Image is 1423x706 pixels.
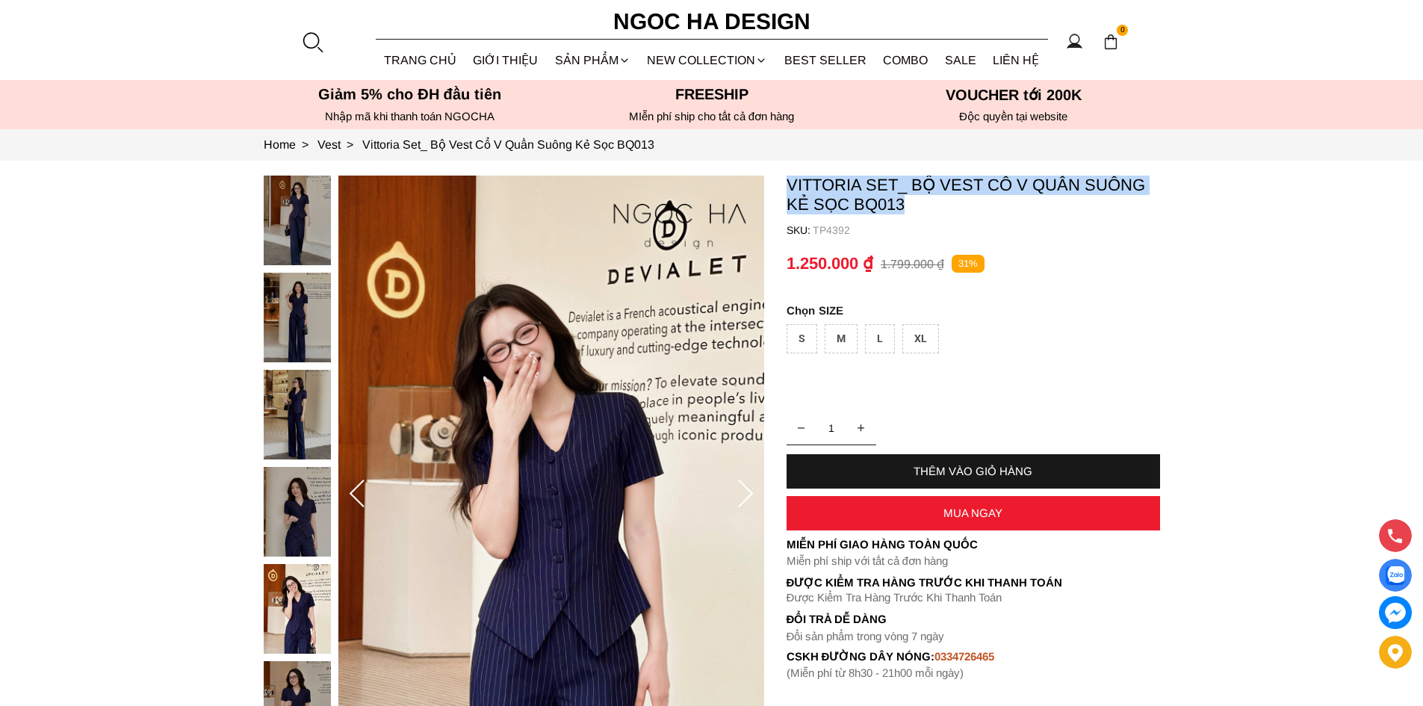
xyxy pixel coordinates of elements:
h6: MIễn phí ship cho tất cả đơn hàng [565,110,858,123]
a: BEST SELLER [776,40,875,80]
h6: SKU: [787,224,813,236]
img: Vittoria Set_ Bộ Vest Cổ V Quần Suông Kẻ Sọc BQ013_mini_3 [264,467,331,557]
h6: Độc quyền tại website [867,110,1160,123]
div: S [787,324,817,353]
input: Quantity input [787,413,876,443]
img: img-CART-ICON-ksit0nf1 [1103,34,1119,50]
font: Miễn phí giao hàng toàn quốc [787,538,978,551]
p: 1.250.000 ₫ [787,254,873,273]
a: SALE [937,40,985,80]
font: Đổi sản phẩm trong vòng 7 ngày [787,630,945,642]
span: > [341,138,359,151]
font: Giảm 5% cho ĐH đầu tiên [318,86,501,102]
img: Vittoria Set_ Bộ Vest Cổ V Quần Suông Kẻ Sọc BQ013_mini_4 [264,564,331,654]
img: Vittoria Set_ Bộ Vest Cổ V Quần Suông Kẻ Sọc BQ013_mini_1 [264,273,331,362]
a: Link to Vittoria Set_ Bộ Vest Cổ V Quần Suông Kẻ Sọc BQ013 [362,138,654,151]
a: Link to Vest [317,138,362,151]
a: messenger [1379,596,1412,629]
font: 0334726465 [934,650,994,663]
a: GIỚI THIỆU [465,40,547,80]
div: M [825,324,858,353]
div: SẢN PHẨM [547,40,639,80]
h6: Đổi trả dễ dàng [787,613,1160,625]
a: Link to Home [264,138,317,151]
a: Combo [875,40,937,80]
a: LIÊN HỆ [985,40,1048,80]
p: Vittoria Set_ Bộ Vest Cổ V Quần Suông Kẻ Sọc BQ013 [787,176,1160,214]
div: THÊM VÀO GIỎ HÀNG [787,465,1160,477]
p: Được Kiểm Tra Hàng Trước Khi Thanh Toán [787,576,1160,589]
font: cskh đường dây nóng: [787,650,935,663]
font: (Miễn phí từ 8h30 - 21h00 mỗi ngày) [787,666,964,679]
p: SIZE [787,304,1160,317]
p: Được Kiểm Tra Hàng Trước Khi Thanh Toán [787,591,1160,604]
div: MUA NGAY [787,507,1160,519]
p: TP4392 [813,224,1160,236]
div: L [865,324,895,353]
img: Vittoria Set_ Bộ Vest Cổ V Quần Suông Kẻ Sọc BQ013_mini_0 [264,176,331,265]
span: 0 [1117,25,1129,37]
font: Freeship [675,86,748,102]
div: XL [902,324,939,353]
a: NEW COLLECTION [639,40,776,80]
font: Miễn phí ship với tất cả đơn hàng [787,554,948,567]
a: TRANG CHỦ [376,40,465,80]
p: 1.799.000 ₫ [881,257,944,271]
img: Vittoria Set_ Bộ Vest Cổ V Quần Suông Kẻ Sọc BQ013_mini_2 [264,370,331,459]
p: 31% [952,255,985,273]
img: Display image [1386,566,1404,585]
span: > [296,138,314,151]
a: Ngoc Ha Design [600,4,824,40]
a: Display image [1379,559,1412,592]
font: Nhập mã khi thanh toán NGOCHA [325,110,495,123]
h5: VOUCHER tới 200K [867,86,1160,104]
